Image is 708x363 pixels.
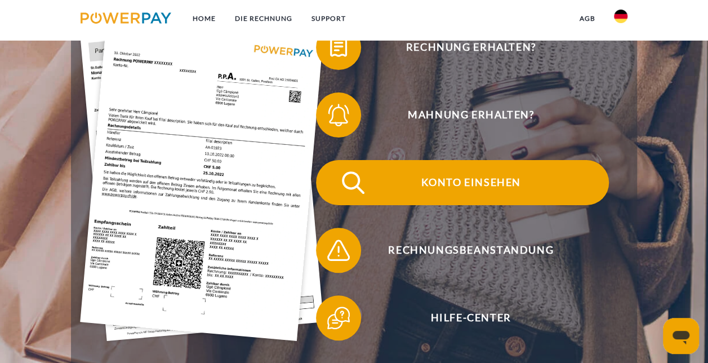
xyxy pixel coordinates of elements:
button: Rechnungsbeanstandung [316,228,609,273]
span: Rechnung erhalten? [333,25,609,70]
a: Home [183,8,225,29]
img: qb_bill.svg [324,33,353,61]
a: SUPPORT [302,8,355,29]
span: Konto einsehen [333,160,609,205]
span: Mahnung erhalten? [333,92,609,138]
button: Konto einsehen [316,160,609,205]
img: qb_search.svg [339,169,367,197]
img: qb_help.svg [324,304,353,332]
button: Mahnung erhalten? [316,92,609,138]
span: Rechnungsbeanstandung [333,228,609,273]
img: de [614,10,627,23]
iframe: Schaltfläche zum Öffnen des Messaging-Fensters [663,318,699,354]
a: DIE RECHNUNG [225,8,302,29]
img: qb_warning.svg [324,236,353,264]
img: qb_bell.svg [324,101,353,129]
img: logo-powerpay.svg [81,12,171,24]
span: Hilfe-Center [333,295,609,340]
button: Rechnung erhalten? [316,25,609,70]
img: single_invoice_powerpay_de.jpg [81,16,324,341]
a: agb [569,8,604,29]
button: Hilfe-Center [316,295,609,340]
